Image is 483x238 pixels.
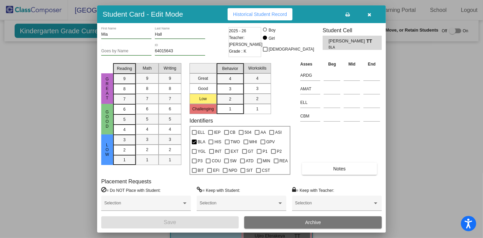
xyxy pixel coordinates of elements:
span: 4 [229,76,231,82]
span: ASI [275,128,282,136]
span: 7 [146,96,148,102]
label: Placement Requests [101,178,151,185]
span: 1 [123,157,126,163]
span: P2 [277,147,282,155]
th: Asses [299,60,322,68]
span: Workskills [248,65,267,71]
span: AA [261,128,266,136]
span: 5 [146,116,148,122]
span: [PERSON_NAME] [328,38,366,45]
span: MIN [263,157,270,165]
span: TWO [231,138,240,146]
span: 3 [256,86,258,92]
span: ELL [198,128,205,136]
span: NPD [229,166,237,175]
span: Reading [117,66,132,72]
span: 1 [229,106,231,112]
span: Grade : K [229,48,246,55]
span: IEP [214,128,220,136]
span: GPV [266,138,275,146]
span: 6 [169,106,171,112]
span: CST [262,166,270,175]
span: 4 [169,126,171,132]
span: 7 [169,96,171,102]
span: Math [143,65,152,71]
th: End [362,60,382,68]
input: assessment [300,70,320,80]
span: Writing [164,65,176,71]
span: 4 [123,127,126,133]
span: 504 [245,128,251,136]
label: = Do NOT Place with Student: [101,187,161,194]
span: 4 [146,126,148,132]
button: Notes [302,163,377,175]
span: Notes [333,166,346,171]
span: Save [164,219,176,225]
input: assessment [300,84,320,94]
span: 6 [146,106,148,112]
span: CB [230,128,236,136]
span: Great [104,77,110,100]
span: 6 [123,106,126,112]
span: 2 [146,147,148,153]
input: goes by name [101,49,151,54]
span: Behavior [222,66,238,72]
button: Archive [244,216,382,228]
span: ATD [246,157,254,165]
input: assessment [300,111,320,121]
input: assessment [300,97,320,108]
span: 5 [123,116,126,123]
button: Save [101,216,239,228]
span: TT [366,38,376,45]
span: INT [215,147,221,155]
span: Archive [305,220,321,225]
span: 8 [169,86,171,92]
span: 5 [169,116,171,122]
span: HIS [214,138,221,146]
span: BLA [198,138,205,146]
h3: Student Cell [323,27,382,34]
span: 8 [123,86,126,92]
span: [DEMOGRAPHIC_DATA] [269,45,314,53]
span: 3 [146,136,148,143]
span: 3 [169,136,171,143]
span: 2 [123,147,126,153]
label: Identifiers [190,117,213,124]
span: BLA [328,45,361,50]
label: = Keep with Teacher: [292,187,334,194]
th: Beg [322,60,342,68]
div: Boy [268,27,276,33]
span: P1 [263,147,268,155]
span: SW [230,157,236,165]
label: = Keep with Student: [197,187,240,194]
span: 3 [229,86,231,92]
span: WHI [249,138,257,146]
span: SIT [246,166,253,175]
span: 2 [229,96,231,102]
span: 1 [169,157,171,163]
button: Historical Student Record [228,8,292,20]
input: Enter ID [155,49,205,54]
span: 7 [123,96,126,102]
span: Historical Student Record [233,12,287,17]
span: 9 [146,75,148,81]
span: 9 [123,76,126,82]
th: Mid [342,60,362,68]
span: COU [212,157,221,165]
span: Teacher: [PERSON_NAME] [229,34,263,48]
div: Girl [268,35,275,41]
span: Good [104,110,110,129]
span: Low [104,143,110,157]
span: 9 [169,75,171,81]
span: 2 [169,147,171,153]
span: 2025 - 26 [229,28,246,34]
span: GT [248,147,254,155]
span: 3 [123,137,126,143]
span: EXT [231,147,238,155]
span: EFI [213,166,219,175]
span: BIT [198,166,204,175]
span: 1 [256,106,258,112]
span: 2 [256,96,258,102]
span: 8 [146,86,148,92]
span: 4 [256,75,258,81]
